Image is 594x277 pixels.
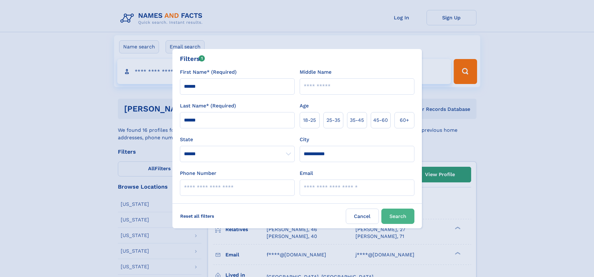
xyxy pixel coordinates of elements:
span: 45‑60 [373,116,388,124]
label: Phone Number [180,170,216,177]
span: 35‑45 [350,116,364,124]
label: Reset all filters [176,209,218,224]
label: State [180,136,295,143]
label: First Name* (Required) [180,68,237,76]
label: City [300,136,309,143]
span: 25‑35 [326,116,340,124]
span: 60+ [400,116,409,124]
label: Middle Name [300,68,331,76]
span: 18‑25 [303,116,316,124]
label: Email [300,170,313,177]
label: Last Name* (Required) [180,102,236,110]
div: Filters [180,54,205,63]
label: Cancel [346,209,379,224]
button: Search [381,209,414,224]
label: Age [300,102,309,110]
